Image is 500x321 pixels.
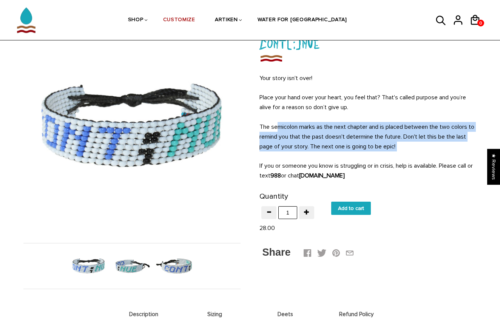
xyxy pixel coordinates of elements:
img: Beaded ArtiKen Cont;nue Bracelet [23,18,241,235]
span: Description [110,311,177,318]
p: If you or someone you know is struggling or in crisis, help is available. Please call or text or ... [259,161,477,181]
label: Quantity [259,190,288,203]
span: 0 [477,19,484,28]
img: Cont[;]nue [156,247,195,286]
span: Refund Policy [323,311,390,318]
p: The semicolon marks as the next chapter and is placed between the two colors to remind you that t... [259,122,477,151]
h1: Cont[;]nue [259,33,477,53]
p: Your story isn't over! [259,73,477,83]
strong: 988 [270,172,281,179]
span: Place your hand over your heart, you feel that? That's called purpose and you’re alive for a reas... [259,94,466,111]
span: 28.00 [259,224,275,232]
a: CUSTOMIZE [163,0,195,40]
a: ARTIKEN [215,0,238,40]
a: WATER FOR [GEOGRAPHIC_DATA] [258,0,347,40]
a: 0 [477,20,484,26]
img: Beaded ArtiKen Cont;nue Bracelet [69,247,108,286]
a: SHOP [128,0,144,40]
div: Click to open Judge.me floating reviews tab [487,149,500,185]
strong: [DOMAIN_NAME] [299,172,345,179]
span: Sizing [181,311,248,318]
img: Cont[;]nue [113,247,151,286]
span: Share [262,247,291,258]
input: Add to cart [331,202,371,215]
img: Cont[;]nue [259,53,283,63]
span: Deets [252,311,319,318]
